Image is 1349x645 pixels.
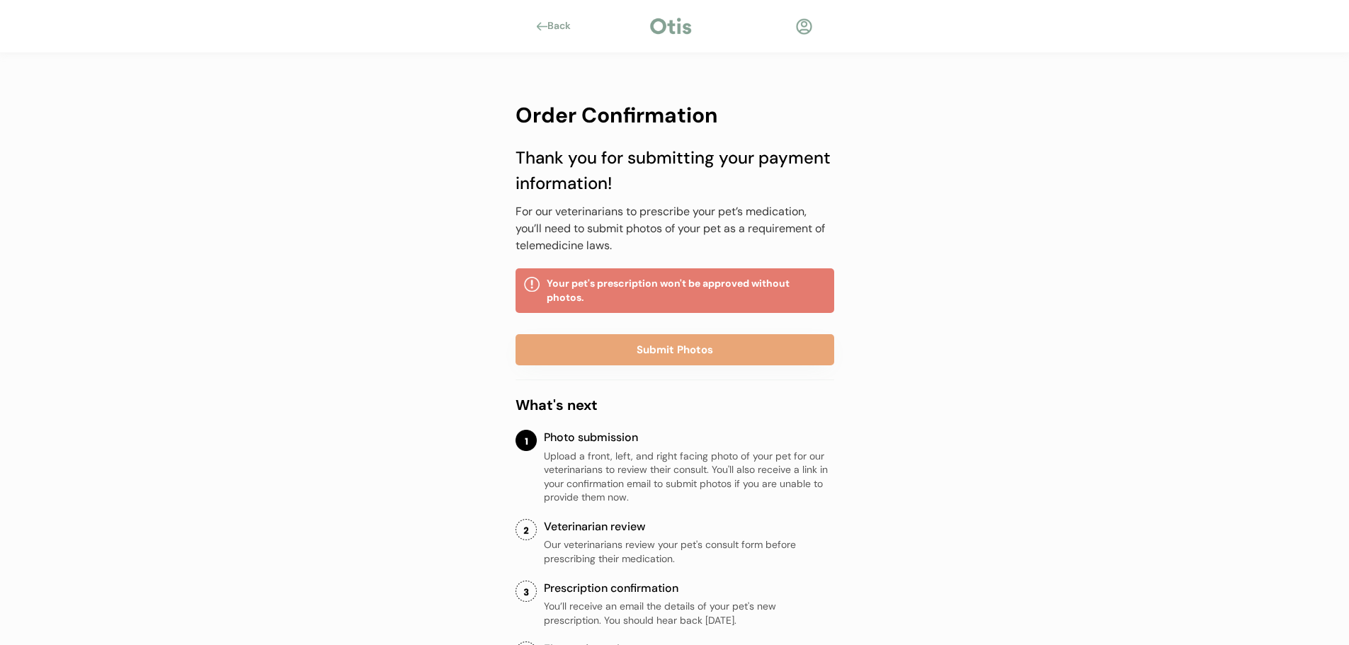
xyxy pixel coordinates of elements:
[544,519,834,535] div: Veterinarian review
[544,538,834,566] div: Our veterinarians review your pet's consult form before prescribing their medication.
[516,145,834,196] div: Thank you for submitting your payment information!
[516,203,834,254] div: For our veterinarians to prescribe your pet’s medication, you’ll need to submit photos of your pe...
[544,600,834,627] div: You’ll receive an email the details of your pet's new prescription. You should hear back [DATE].
[544,430,834,445] div: Photo submission
[516,334,834,365] button: Submit Photos
[547,277,826,304] div: Your pet's prescription won't be approved without photos.
[547,19,579,33] div: Back
[544,450,834,505] div: Upload a front, left, and right facing photo of your pet for our veterinarians to review their co...
[516,394,834,416] div: What's next
[516,99,834,131] div: Order Confirmation
[544,581,834,596] div: Prescription confirmation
